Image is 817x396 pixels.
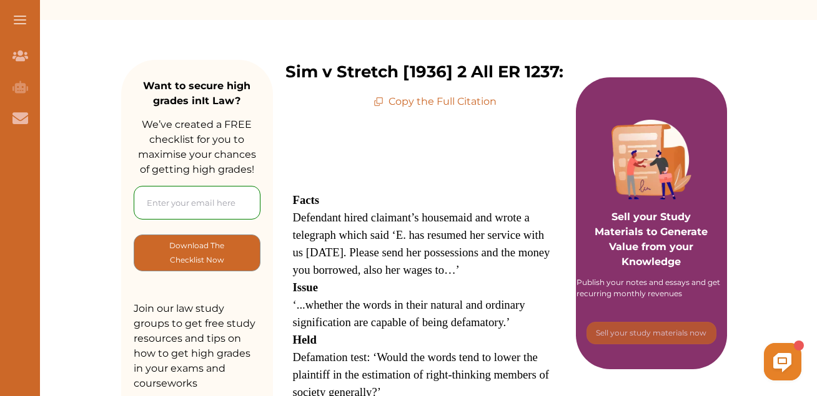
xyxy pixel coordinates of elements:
[588,175,715,269] p: Sell your Study Materials to Generate Value from your Knowledge
[134,301,260,391] p: Join our law study groups to get free study resources and tips on how to get high grades in your ...
[293,281,318,294] span: Issue
[285,60,563,84] p: Sim v Stretch [1936] 2 All ER 1237:
[293,298,525,329] span: ‘...whether the words in their natural and ordinary signification are capable of being defamatory.’
[293,193,319,206] span: Facts
[134,234,260,271] button: [object Object]
[587,322,716,344] button: [object Object]
[612,120,691,200] img: Purple card image
[577,277,726,299] div: Publish your notes and essays and get recurring monthly revenues
[143,80,250,107] strong: Want to secure high grades in It Law ?
[134,186,260,220] input: Enter your email here
[596,327,706,339] p: Sell your study materials now
[138,118,256,175] span: We’ve created a FREE checklist for you to maximise your chances of getting high grades!
[293,211,550,276] span: Defendant hired claimant’s housemaid and wrote a telegraph which said ‘E. has resumed her service...
[293,333,317,346] span: Held
[159,238,235,268] p: Download The Checklist Now
[374,94,497,109] p: Copy the Full Citation
[517,340,805,384] iframe: HelpCrunch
